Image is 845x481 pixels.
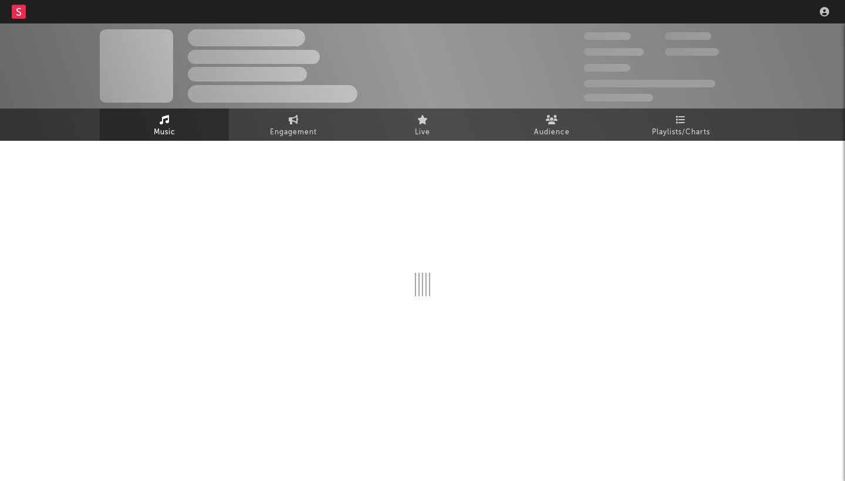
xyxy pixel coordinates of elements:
span: 50,000,000 Monthly Listeners [584,80,715,87]
span: Live [415,126,430,140]
span: Music [154,126,175,140]
a: Engagement [229,109,358,141]
span: Engagement [270,126,317,140]
span: Jump Score: 85.0 [584,94,653,101]
a: Audience [487,109,616,141]
span: Playlists/Charts [652,126,710,140]
a: Music [100,109,229,141]
a: Live [358,109,487,141]
span: Audience [534,126,570,140]
span: 100,000 [584,64,630,72]
a: Playlists/Charts [616,109,745,141]
span: 1,000,000 [665,48,719,56]
span: 50,000,000 [584,48,644,56]
span: 300,000 [584,32,631,40]
span: 100,000 [665,32,711,40]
